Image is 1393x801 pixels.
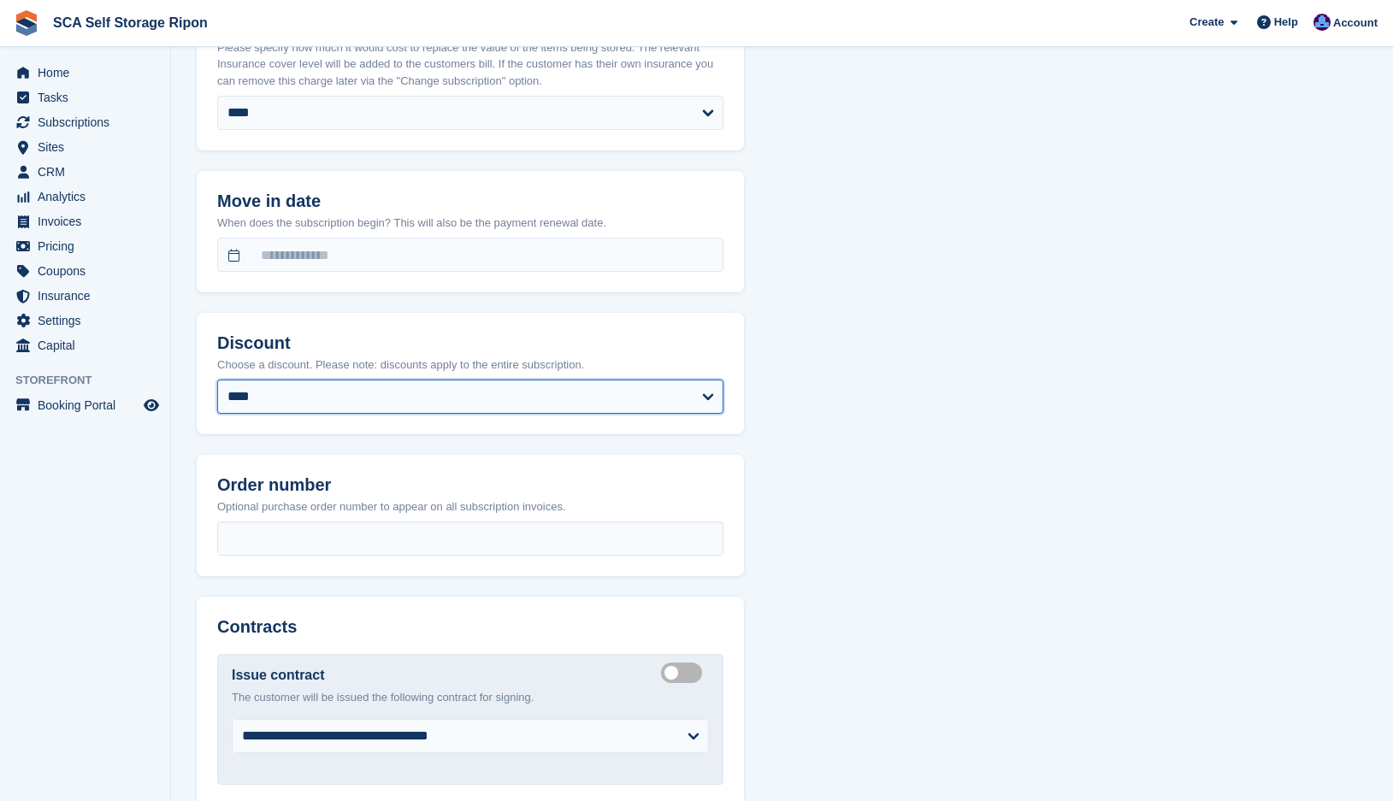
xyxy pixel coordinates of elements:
[9,284,162,308] a: menu
[9,135,162,159] a: menu
[46,9,215,37] a: SCA Self Storage Ripon
[1333,15,1378,32] span: Account
[9,209,162,233] a: menu
[38,85,140,109] span: Tasks
[9,85,162,109] a: menu
[14,10,39,36] img: stora-icon-8386f47178a22dfd0bd8f6a31ec36ba5ce8667c1dd55bd0f319d3a0aa187defe.svg
[9,110,162,134] a: menu
[38,209,140,233] span: Invoices
[217,356,723,374] p: Choose a discount. Please note: discounts apply to the entire subscription.
[217,498,723,515] p: Optional purchase order number to appear on all subscription invoices.
[38,309,140,333] span: Settings
[9,61,162,85] a: menu
[1189,14,1224,31] span: Create
[217,617,723,637] h2: Contracts
[38,185,140,209] span: Analytics
[217,215,723,232] p: When does the subscription begin? This will also be the payment renewal date.
[38,160,140,184] span: CRM
[9,259,162,283] a: menu
[9,160,162,184] a: menu
[217,333,723,353] h2: Discount
[1274,14,1298,31] span: Help
[9,393,162,417] a: menu
[232,665,324,686] label: Issue contract
[217,39,723,90] p: Please specify how much it would cost to replace the value of the items being stored. The relevan...
[9,333,162,357] a: menu
[38,284,140,308] span: Insurance
[9,185,162,209] a: menu
[38,234,140,258] span: Pricing
[217,191,723,211] h2: Move in date
[38,333,140,357] span: Capital
[232,689,709,706] p: The customer will be issued the following contract for signing.
[1313,14,1331,31] img: Sarah Race
[217,475,723,495] h2: Order number
[38,61,140,85] span: Home
[38,110,140,134] span: Subscriptions
[9,309,162,333] a: menu
[141,395,162,415] a: Preview store
[15,372,170,389] span: Storefront
[38,135,140,159] span: Sites
[38,259,140,283] span: Coupons
[38,393,140,417] span: Booking Portal
[661,672,709,674] label: Create integrated contract
[9,234,162,258] a: menu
